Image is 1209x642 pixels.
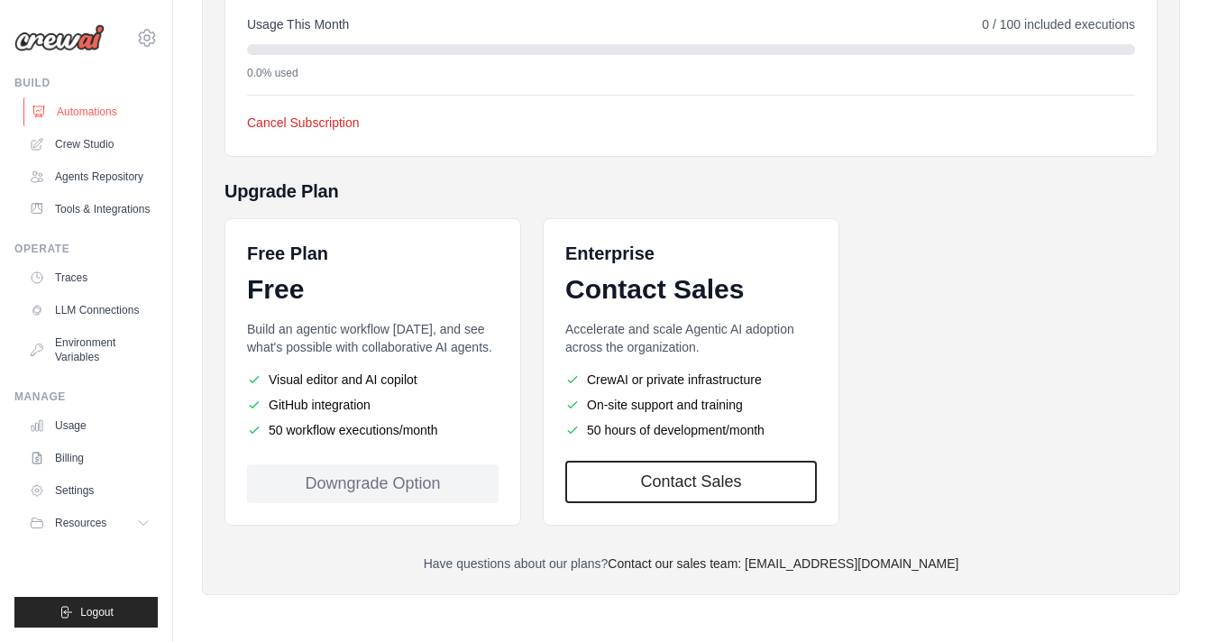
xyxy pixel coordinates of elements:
[565,371,817,389] li: CrewAI or private infrastructure
[247,114,360,132] button: Cancel Subscription
[22,476,158,505] a: Settings
[247,396,499,414] li: GitHub integration
[565,421,817,439] li: 50 hours of development/month
[565,396,817,414] li: On-site support and training
[247,371,499,389] li: Visual editor and AI copilot
[982,15,1135,33] span: 0 / 100 included executions
[608,556,958,571] a: Contact our sales team: [EMAIL_ADDRESS][DOMAIN_NAME]
[565,320,817,356] p: Accelerate and scale Agentic AI adoption across the organization.
[23,97,160,126] a: Automations
[247,320,499,356] p: Build an agentic workflow [DATE], and see what's possible with collaborative AI agents.
[22,411,158,440] a: Usage
[14,76,158,90] div: Build
[565,273,817,306] div: Contact Sales
[14,242,158,256] div: Operate
[14,390,158,404] div: Manage
[14,24,105,51] img: Logo
[22,130,158,159] a: Crew Studio
[22,296,158,325] a: LLM Connections
[247,241,328,266] h6: Free Plan
[247,464,499,503] div: Downgrade Option
[14,597,158,628] button: Logout
[55,516,106,530] span: Resources
[247,66,298,80] span: 0.0% used
[22,444,158,472] a: Billing
[80,605,114,619] span: Logout
[22,328,158,371] a: Environment Variables
[565,461,817,503] a: Contact Sales
[224,179,1158,204] h5: Upgrade Plan
[22,263,158,292] a: Traces
[22,509,158,537] button: Resources
[22,162,158,191] a: Agents Repository
[224,555,1158,573] p: Have questions about our plans?
[565,241,817,266] h6: Enterprise
[1119,555,1209,642] iframe: Chat Widget
[22,195,158,224] a: Tools & Integrations
[247,273,499,306] div: Free
[247,15,349,33] span: Usage This Month
[247,421,499,439] li: 50 workflow executions/month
